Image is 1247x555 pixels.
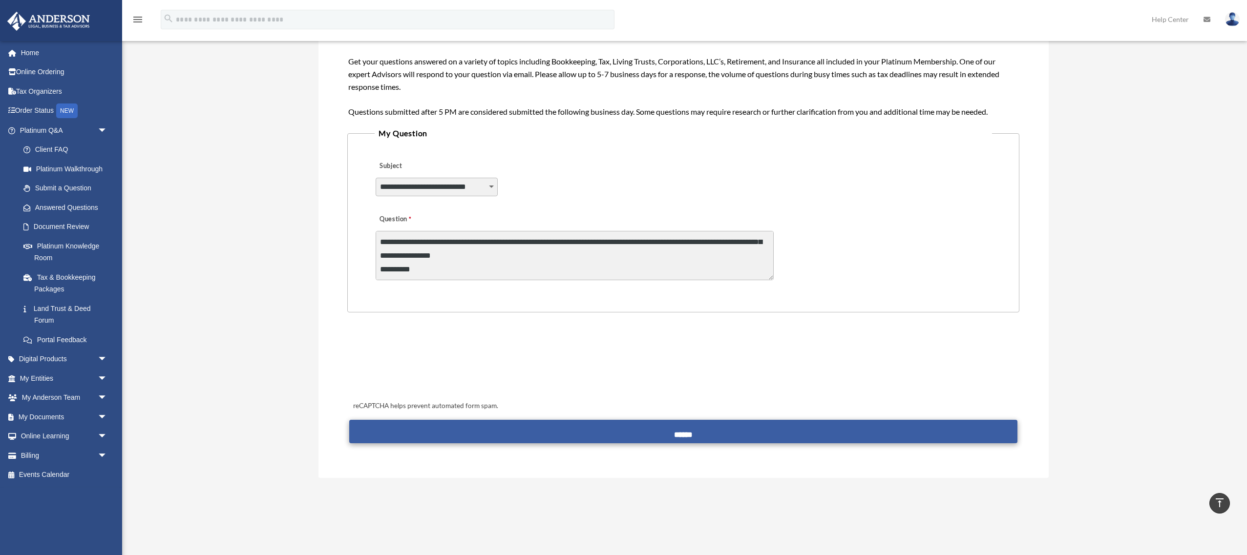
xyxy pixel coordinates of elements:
[14,236,122,267] a: Platinum Knowledge Room
[98,369,117,389] span: arrow_drop_down
[98,427,117,447] span: arrow_drop_down
[349,400,1017,412] div: reCAPTCHA helps prevent automated form spam.
[98,407,117,427] span: arrow_drop_down
[4,12,93,31] img: Anderson Advisors Platinum Portal
[7,369,122,388] a: My Entitiesarrow_drop_down
[14,198,122,217] a: Answered Questions
[98,349,117,370] span: arrow_drop_down
[7,465,122,485] a: Events Calendar
[132,17,144,25] a: menu
[98,121,117,141] span: arrow_drop_down
[376,159,468,173] label: Subject
[14,330,122,349] a: Portal Feedback
[7,446,122,465] a: Billingarrow_drop_down
[7,349,122,369] a: Digital Productsarrow_drop_down
[14,140,122,160] a: Client FAQ
[132,14,144,25] i: menu
[376,212,451,226] label: Question
[7,121,122,140] a: Platinum Q&Aarrow_drop_down
[1209,493,1230,514] a: vertical_align_top
[7,82,122,101] a: Tax Organizers
[7,388,122,408] a: My Anderson Teamarrow_drop_down
[7,62,122,82] a: Online Ordering
[7,101,122,121] a: Order StatusNEW
[14,217,122,237] a: Document Review
[14,159,122,179] a: Platinum Walkthrough
[1214,497,1226,509] i: vertical_align_top
[350,343,499,381] iframe: reCAPTCHA
[56,103,78,118] div: NEW
[7,427,122,446] a: Online Learningarrow_drop_down
[14,267,122,299] a: Tax & Bookkeeping Packages
[14,179,117,198] a: Submit a Question
[375,126,992,140] legend: My Question
[163,13,174,24] i: search
[7,43,122,62] a: Home
[14,299,122,330] a: Land Trust & Deed Forum
[98,388,117,408] span: arrow_drop_down
[98,446,117,466] span: arrow_drop_down
[7,407,122,427] a: My Documentsarrow_drop_down
[1225,12,1240,26] img: User Pic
